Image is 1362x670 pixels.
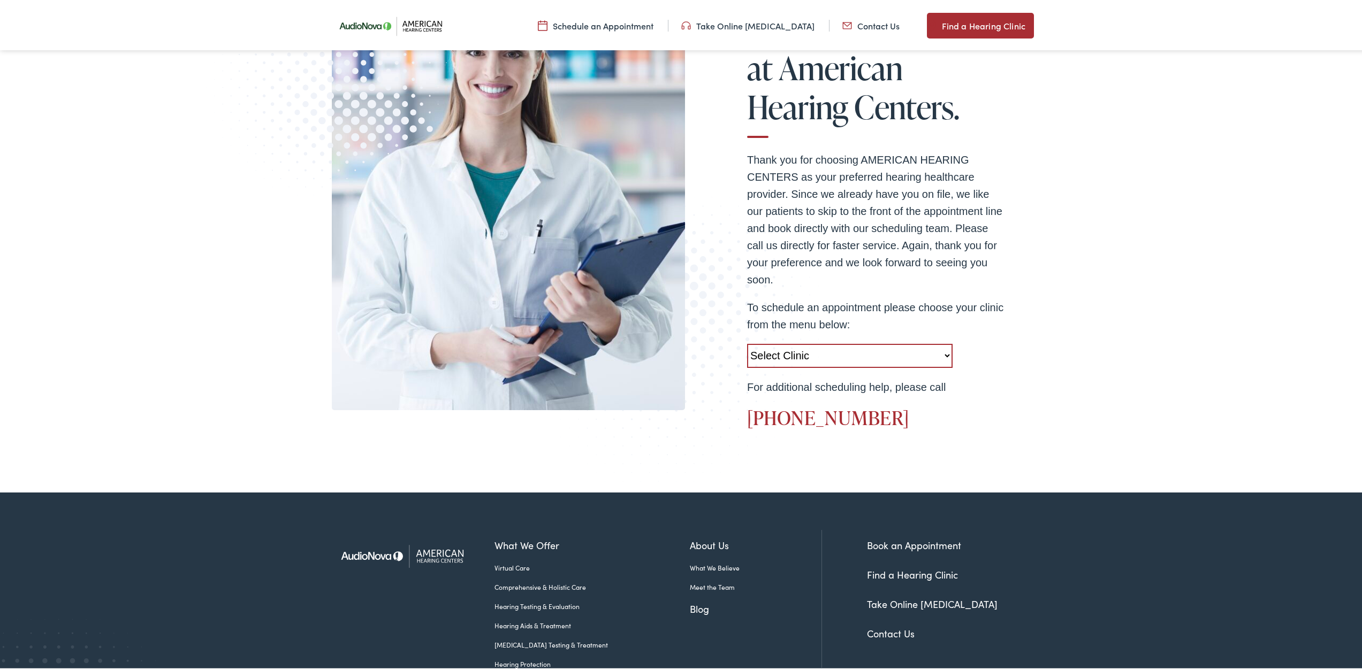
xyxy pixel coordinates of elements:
img: utility icon [842,18,852,29]
a: [PHONE_NUMBER] [747,402,909,429]
a: What We Believe [690,561,821,571]
a: Hearing Aids & Treatment [494,619,690,628]
a: [MEDICAL_DATA] Testing & Treatment [494,638,690,648]
span: Hearing [747,87,848,122]
a: Find a Hearing Clinic [867,566,958,579]
img: Bottom portion of a graphic image with a halftone pattern, adding to the site's aesthetic appeal. [544,193,826,484]
a: Take Online [MEDICAL_DATA] [867,595,998,609]
a: Contact Us [867,625,915,638]
a: Virtual Care [494,561,690,571]
span: American [779,48,902,83]
a: Meet the Team [690,580,821,590]
img: utility icon [927,17,937,30]
span: Centers. [854,87,959,122]
a: What We Offer [494,536,690,550]
p: Thank you for choosing AMERICAN HEARING CENTERS as your preferred hearing healthcare provider. Si... [747,149,1004,286]
a: Hearing Testing & Evaluation [494,599,690,609]
a: Hearing Protection [494,657,690,667]
p: For additional scheduling help, please call [747,376,1004,394]
img: utility icon [538,18,547,29]
img: American Hearing Centers [332,528,479,580]
a: Book an Appointment [867,536,961,550]
a: Contact Us [842,18,900,29]
a: About Us [690,536,821,550]
a: Blog [690,599,821,614]
a: Find a Hearing Clinic [927,11,1034,36]
a: Comprehensive & Holistic Care [494,580,690,590]
a: Schedule an Appointment [538,18,653,29]
p: To schedule an appointment please choose your clinic from the menu below: [747,297,1004,331]
span: at [747,48,773,83]
img: utility icon [681,18,691,29]
a: Take Online [MEDICAL_DATA] [681,18,815,29]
